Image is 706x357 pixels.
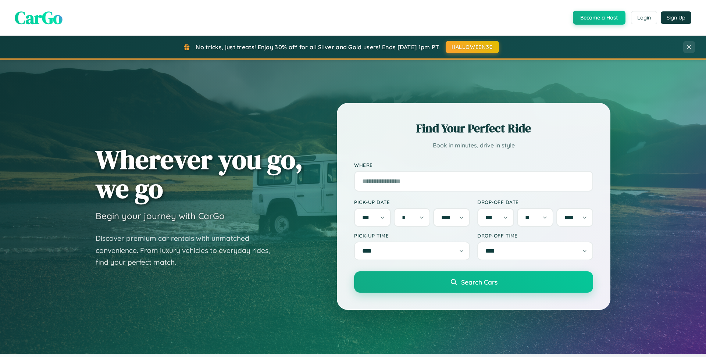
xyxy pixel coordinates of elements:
[354,271,593,293] button: Search Cars
[573,11,625,25] button: Become a Host
[477,232,593,239] label: Drop-off Time
[354,162,593,168] label: Where
[461,278,498,286] span: Search Cars
[354,140,593,151] p: Book in minutes, drive in style
[354,199,470,205] label: Pick-up Date
[15,6,63,30] span: CarGo
[96,232,279,268] p: Discover premium car rentals with unmatched convenience. From luxury vehicles to everyday rides, ...
[354,232,470,239] label: Pick-up Time
[96,210,225,221] h3: Begin your journey with CarGo
[96,145,303,203] h1: Wherever you go, we go
[196,43,440,51] span: No tricks, just treats! Enjoy 30% off for all Silver and Gold users! Ends [DATE] 1pm PT.
[477,199,593,205] label: Drop-off Date
[354,120,593,136] h2: Find Your Perfect Ride
[661,11,691,24] button: Sign Up
[631,11,657,24] button: Login
[446,41,499,53] button: HALLOWEEN30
